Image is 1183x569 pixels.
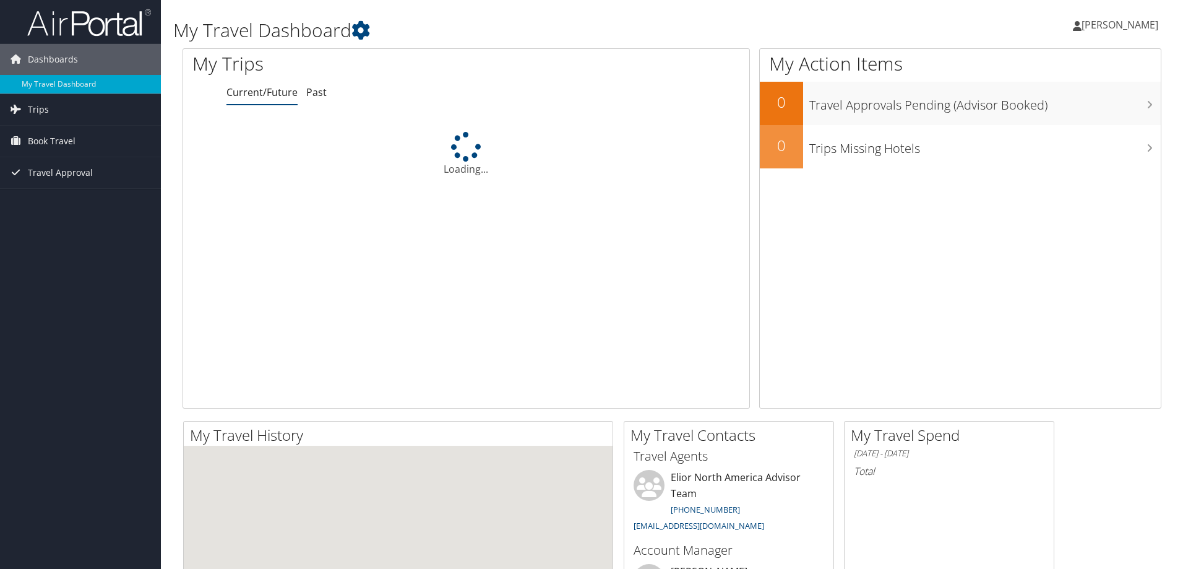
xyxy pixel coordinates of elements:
h1: My Travel Dashboard [173,17,838,43]
a: 0Trips Missing Hotels [760,125,1161,168]
div: Loading... [183,132,749,176]
a: [PERSON_NAME] [1073,6,1171,43]
h6: Total [854,464,1044,478]
h1: My Action Items [760,51,1161,77]
h3: Travel Agents [634,448,824,465]
h2: My Travel History [190,425,613,446]
a: 0Travel Approvals Pending (Advisor Booked) [760,82,1161,125]
h2: My Travel Contacts [630,425,833,446]
h1: My Trips [192,51,504,77]
a: [PHONE_NUMBER] [671,504,740,515]
h3: Trips Missing Hotels [809,134,1161,157]
h6: [DATE] - [DATE] [854,448,1044,459]
a: Past [306,85,327,99]
h2: My Travel Spend [851,425,1054,446]
h3: Account Manager [634,542,824,559]
img: airportal-logo.png [27,8,151,37]
a: [EMAIL_ADDRESS][DOMAIN_NAME] [634,520,764,531]
span: Travel Approval [28,157,93,188]
h3: Travel Approvals Pending (Advisor Booked) [809,90,1161,114]
span: Book Travel [28,126,75,157]
h2: 0 [760,135,803,156]
span: Dashboards [28,44,78,75]
a: Current/Future [226,85,298,99]
h2: 0 [760,92,803,113]
span: Trips [28,94,49,125]
li: Elior North America Advisor Team [627,470,830,536]
span: [PERSON_NAME] [1082,18,1158,32]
